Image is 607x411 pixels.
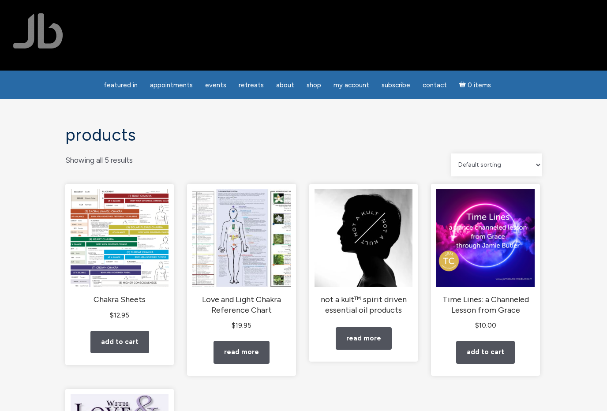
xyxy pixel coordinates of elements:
a: Shop [301,77,326,94]
a: featured in [98,77,143,94]
select: Shop order [451,153,542,176]
span: Retreats [239,81,264,89]
a: Read more about “not a kult™ spirit driven essential oil products” [336,327,392,350]
a: Retreats [233,77,269,94]
a: Time Lines: a Channeled Lesson from Grace $10.00 [436,189,534,331]
span: Appointments [150,81,193,89]
img: Time Lines: a Channeled Lesson from Grace [436,189,534,287]
h2: Chakra Sheets [71,295,169,305]
i: Cart [459,81,468,89]
span: About [276,81,294,89]
a: Cart0 items [454,76,496,94]
a: Read more about “Love and Light Chakra Reference Chart” [214,341,270,363]
a: Add to cart: “Time Lines: a Channeled Lesson from Grace” [456,341,515,363]
span: Contact [423,81,447,89]
a: Love and Light Chakra Reference Chart $19.95 [192,189,290,331]
span: $ [475,321,479,329]
a: not a kult™ spirit driven essential oil products [315,189,412,315]
a: Chakra Sheets $12.95 [71,189,169,321]
a: Add to cart: “Chakra Sheets” [90,331,149,353]
a: Contact [417,77,452,94]
bdi: 12.95 [110,311,129,319]
span: Shop [307,81,321,89]
span: Events [205,81,226,89]
h2: Time Lines: a Channeled Lesson from Grace [436,295,534,315]
span: Subscribe [382,81,410,89]
bdi: 10.00 [475,321,496,329]
span: 0 items [468,82,491,89]
h1: Products [65,126,542,145]
a: About [271,77,300,94]
span: My Account [333,81,369,89]
h2: Love and Light Chakra Reference Chart [192,295,290,315]
a: My Account [328,77,375,94]
a: Subscribe [376,77,416,94]
img: Love and Light Chakra Reference Chart [192,189,290,287]
span: featured in [104,81,138,89]
p: Showing all 5 results [65,153,133,167]
a: Events [200,77,232,94]
a: Appointments [145,77,198,94]
span: $ [110,311,114,319]
img: Jamie Butler. The Everyday Medium [13,13,63,49]
img: not a kult™ spirit driven essential oil products [315,189,412,287]
h2: not a kult™ spirit driven essential oil products [315,295,412,315]
bdi: 19.95 [232,321,251,329]
span: $ [232,321,236,329]
img: Chakra Sheets [71,189,169,287]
